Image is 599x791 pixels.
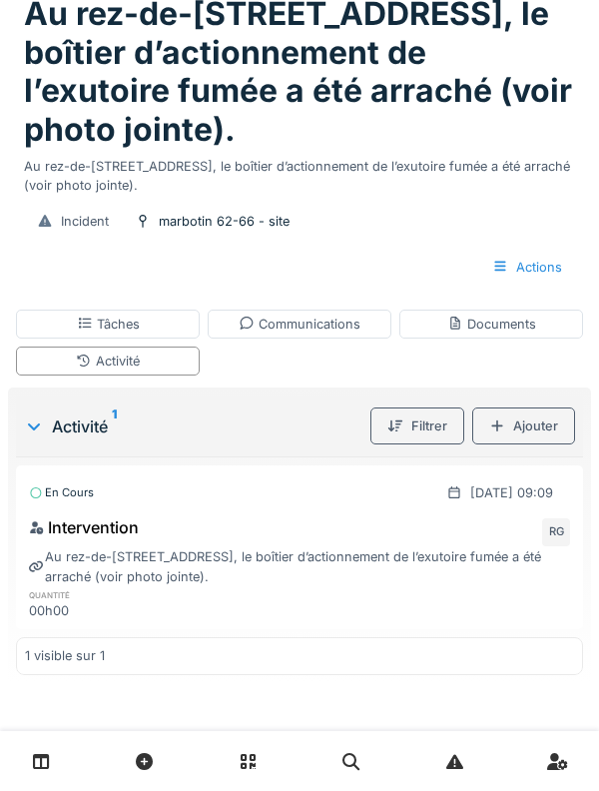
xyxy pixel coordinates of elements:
div: Documents [447,315,536,334]
div: Au rez-de-[STREET_ADDRESS], le boîtier d’actionnement de l’exutoire fumée a été arraché (voir pho... [29,547,570,585]
div: Filtrer [370,407,464,444]
div: RG [542,518,570,546]
div: Communications [239,315,360,334]
div: En cours [29,484,94,501]
div: Intervention [29,515,139,539]
div: 1 visible sur 1 [25,646,105,665]
div: marbotin 62-66 - site [159,212,290,231]
div: Activité [76,352,140,371]
div: Tâches [77,315,140,334]
div: Ajouter [472,407,575,444]
h6: quantité [29,588,205,601]
div: [DATE] 09:09 [470,483,553,502]
div: Activité [24,414,362,438]
div: Au rez-de-[STREET_ADDRESS], le boîtier d’actionnement de l’exutoire fumée a été arraché (voir pho... [24,149,575,195]
div: Actions [475,249,579,286]
div: Incident [61,212,109,231]
sup: 1 [112,414,117,438]
div: 00h00 [29,601,205,620]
